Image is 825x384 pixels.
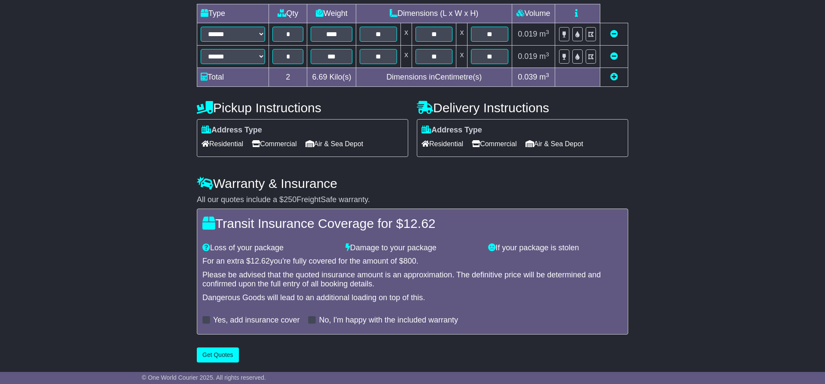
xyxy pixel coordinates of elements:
[306,137,364,151] span: Air & Sea Depot
[197,4,269,23] td: Type
[539,52,549,61] span: m
[356,68,512,87] td: Dimensions in Centimetre(s)
[356,4,512,23] td: Dimensions (L x W x H)
[526,137,584,151] span: Air & Sea Depot
[142,374,266,381] span: © One World Courier 2025. All rights reserved.
[546,29,549,35] sup: 3
[456,23,467,46] td: x
[197,347,239,362] button: Get Quotes
[198,243,341,253] div: Loss of your package
[341,243,484,253] div: Damage to your package
[539,73,549,81] span: m
[202,126,262,135] label: Address Type
[539,30,549,38] span: m
[400,46,412,68] td: x
[512,4,555,23] td: Volume
[269,68,307,87] td: 2
[213,316,299,325] label: Yes, add insurance cover
[202,293,623,303] div: Dangerous Goods will lead to an additional loading on top of this.
[518,52,537,61] span: 0.019
[307,4,356,23] td: Weight
[197,68,269,87] td: Total
[319,316,458,325] label: No, I'm happy with the included warranty
[197,195,628,205] div: All our quotes include a $ FreightSafe warranty.
[422,126,482,135] label: Address Type
[269,4,307,23] td: Qty
[202,257,623,266] div: For an extra $ you're fully covered for the amount of $ .
[610,73,618,81] a: Add new item
[400,23,412,46] td: x
[610,30,618,38] a: Remove this item
[202,137,243,151] span: Residential
[546,51,549,58] sup: 3
[252,137,296,151] span: Commercial
[518,30,537,38] span: 0.019
[403,216,435,230] span: 12.62
[202,216,623,230] h4: Transit Insurance Coverage for $
[403,257,416,265] span: 800
[284,195,296,204] span: 250
[197,176,628,190] h4: Warranty & Insurance
[546,72,549,78] sup: 3
[307,68,356,87] td: Kilo(s)
[472,137,516,151] span: Commercial
[417,101,628,115] h4: Delivery Instructions
[197,101,408,115] h4: Pickup Instructions
[312,73,327,81] span: 6.69
[422,137,463,151] span: Residential
[518,73,537,81] span: 0.039
[251,257,270,265] span: 12.62
[610,52,618,61] a: Remove this item
[456,46,467,68] td: x
[202,270,623,289] div: Please be advised that the quoted insurance amount is an approximation. The definitive price will...
[484,243,627,253] div: If your package is stolen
